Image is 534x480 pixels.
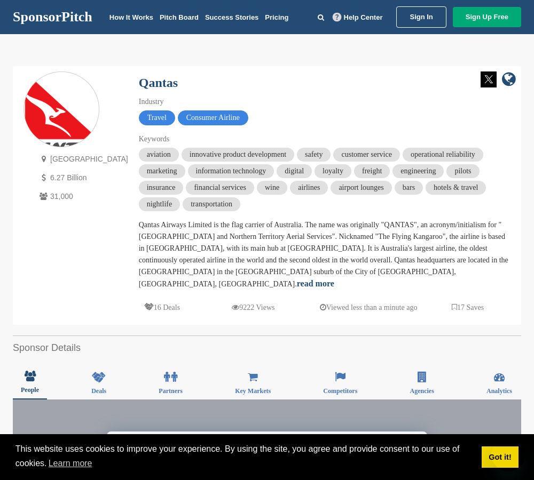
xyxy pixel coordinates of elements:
span: transportation [183,197,240,211]
p: [GEOGRAPHIC_DATA] [37,153,128,166]
a: Success Stories [205,13,258,21]
span: aviation [139,148,179,162]
a: company link [502,71,516,89]
span: People [21,387,39,393]
p: 9222 Views [232,301,274,314]
h2: Sponsor Details [13,341,521,355]
span: Analytics [486,388,512,394]
span: marketing [139,164,185,178]
a: read more [297,279,334,288]
span: This website uses cookies to improve your experience. By using the site, you agree and provide co... [15,443,473,471]
a: Pitch Board [160,13,199,21]
span: wine [257,181,287,195]
a: Qantas [139,76,178,90]
span: bars [395,181,423,195]
div: Qantas Airways Limited is the flag carrier of Australia. The name was originally "QANTAS", an acr... [139,219,511,290]
span: customer service [333,148,399,162]
iframe: Button to launch messaging window [491,437,525,471]
span: loyalty [315,164,351,178]
a: Help Center [331,11,385,23]
a: learn more about cookies [47,455,94,471]
a: Sign Up Free [453,7,521,27]
div: Industry [139,96,511,108]
div: Keywords [139,133,511,145]
span: Agencies [410,388,434,394]
span: Partners [159,388,183,394]
img: Sponsorpitch & Qantas [24,72,99,153]
p: Viewed less than a minute ago [320,301,418,314]
img: Twitter white [481,71,497,87]
span: engineering [392,164,444,178]
span: information technology [188,164,274,178]
span: Key Markets [235,388,271,394]
a: SponsorPitch [13,10,92,24]
span: insurance [139,181,184,195]
a: How It Works [109,13,153,21]
span: financial services [186,181,254,195]
span: Competitors [323,388,357,394]
a: Sign In [396,6,446,28]
p: 16 Deals [144,301,180,314]
span: freight [354,164,390,178]
span: operational reliability [403,148,483,162]
span: innovative product development [182,148,294,162]
span: Deals [91,388,106,394]
a: dismiss cookie message [482,446,519,468]
span: airlines [290,181,328,195]
span: pilots [446,164,479,178]
span: hotels & travel [426,181,486,195]
a: Pricing [265,13,288,21]
span: nightlife [139,197,180,211]
span: Travel [139,110,175,125]
span: safety [297,148,331,162]
span: Consumer Airline [178,110,248,125]
span: digital [277,164,312,178]
p: 31,000 [37,190,128,203]
span: airport lounges [331,181,391,195]
p: 6.27 Billion [37,171,128,185]
p: 17 Saves [452,301,484,314]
